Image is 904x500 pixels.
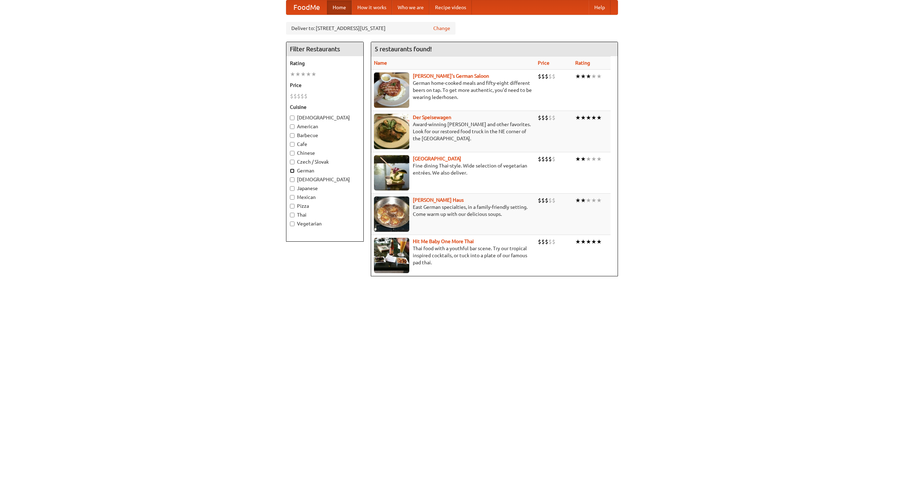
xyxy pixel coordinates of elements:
li: $ [545,155,548,163]
li: ★ [575,114,581,122]
li: ★ [591,196,596,204]
li: ★ [586,196,591,204]
input: Mexican [290,195,295,200]
p: East German specialties, in a family-friendly setting. Come warm up with our delicious soups. [374,204,532,218]
li: ★ [596,114,602,122]
li: $ [538,238,541,246]
li: $ [552,196,555,204]
a: Change [433,25,450,32]
input: [DEMOGRAPHIC_DATA] [290,116,295,120]
a: Home [327,0,352,14]
label: Thai [290,211,360,218]
input: Chinese [290,151,295,155]
li: ★ [596,155,602,163]
li: $ [545,72,548,80]
label: Barbecue [290,132,360,139]
li: $ [541,114,545,122]
li: ★ [575,196,581,204]
li: ★ [586,72,591,80]
li: ★ [581,155,586,163]
p: German home-cooked meals and fifty-eight different beers on tap. To get more authentic, you'd nee... [374,80,532,101]
label: Pizza [290,202,360,210]
li: $ [548,238,552,246]
input: Thai [290,213,295,217]
li: $ [541,72,545,80]
li: $ [541,196,545,204]
img: satay.jpg [374,155,409,190]
a: Rating [575,60,590,66]
li: ★ [586,114,591,122]
li: ★ [586,238,591,246]
label: Chinese [290,149,360,157]
li: ★ [596,72,602,80]
input: Pizza [290,204,295,208]
li: ★ [586,155,591,163]
a: Hit Me Baby One More Thai [413,239,474,244]
input: German [290,169,295,173]
li: $ [538,155,541,163]
label: [DEMOGRAPHIC_DATA] [290,114,360,121]
input: [DEMOGRAPHIC_DATA] [290,177,295,182]
a: Recipe videos [429,0,472,14]
input: Barbecue [290,133,295,138]
input: Vegetarian [290,222,295,226]
a: [PERSON_NAME]'s German Saloon [413,73,489,79]
li: ★ [301,70,306,78]
li: ★ [581,114,586,122]
input: American [290,124,295,129]
li: ★ [596,238,602,246]
a: Name [374,60,387,66]
input: Czech / Slovak [290,160,295,164]
li: $ [545,196,548,204]
li: $ [290,92,293,100]
a: Price [538,60,549,66]
li: ★ [306,70,311,78]
li: ★ [591,238,596,246]
label: Mexican [290,194,360,201]
h5: Cuisine [290,104,360,111]
li: $ [548,72,552,80]
li: ★ [575,238,581,246]
input: Japanese [290,186,295,191]
li: $ [538,114,541,122]
li: ★ [581,72,586,80]
li: $ [538,72,541,80]
b: [GEOGRAPHIC_DATA] [413,156,461,161]
a: Help [589,0,611,14]
li: ★ [290,70,295,78]
li: ★ [581,196,586,204]
li: ★ [591,114,596,122]
div: Deliver to: [STREET_ADDRESS][US_STATE] [286,22,456,35]
img: kohlhaus.jpg [374,196,409,232]
p: Thai food with a youthful bar scene. Try our tropical inspired cocktails, or tuck into a plate of... [374,245,532,266]
a: Der Speisewagen [413,114,451,120]
p: Award-winning [PERSON_NAME] and other favorites. Look for our restored food truck in the NE corne... [374,121,532,142]
li: ★ [575,72,581,80]
li: $ [552,155,555,163]
li: ★ [311,70,316,78]
a: FoodMe [286,0,327,14]
label: Cafe [290,141,360,148]
li: ★ [575,155,581,163]
label: Czech / Slovak [290,158,360,165]
h4: Filter Restaurants [286,42,363,56]
li: $ [548,155,552,163]
li: $ [552,114,555,122]
li: $ [301,92,304,100]
a: [PERSON_NAME] Haus [413,197,464,203]
img: esthers.jpg [374,72,409,108]
img: speisewagen.jpg [374,114,409,149]
li: $ [552,72,555,80]
label: American [290,123,360,130]
li: $ [304,92,308,100]
li: $ [545,114,548,122]
ng-pluralize: 5 restaurants found! [375,46,432,52]
label: German [290,167,360,174]
h5: Price [290,82,360,89]
li: $ [548,196,552,204]
input: Cafe [290,142,295,147]
li: ★ [591,155,596,163]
